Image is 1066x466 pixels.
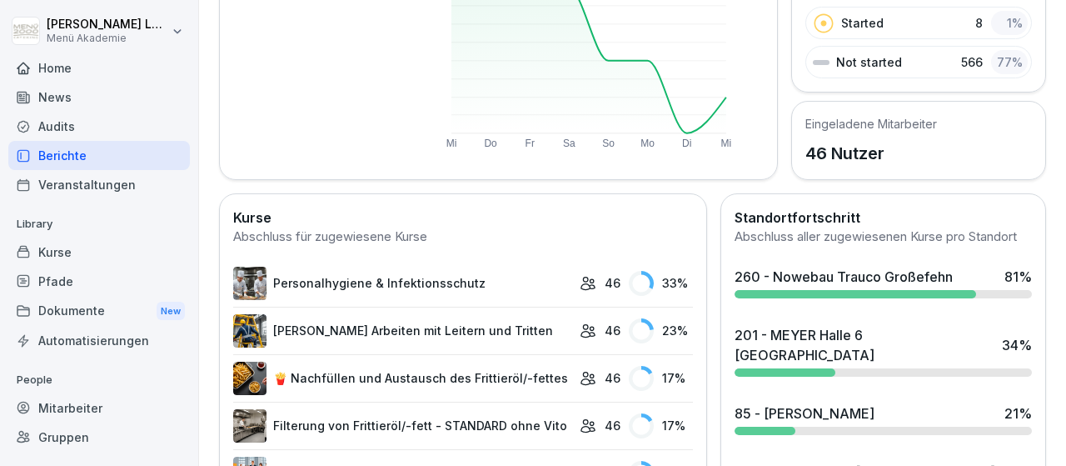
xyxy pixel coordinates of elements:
h2: Kurse [233,208,693,228]
a: Home [8,53,190,83]
a: Pfade [8,267,190,296]
img: v7bxruicv7vvt4ltkcopmkzf.png [233,314,266,348]
p: Not started [836,53,902,71]
p: 46 [605,369,620,387]
a: 201 - MEYER Halle 6 [GEOGRAPHIC_DATA]34% [728,318,1039,383]
div: Dokumente [8,296,190,327]
p: 566 [961,53,983,71]
p: Started [841,14,884,32]
img: tq1iwfpjw7gb8q143pboqzza.png [233,267,266,300]
div: 33 % [629,271,693,296]
a: Berichte [8,141,190,170]
p: 46 [605,417,620,434]
p: 8 [975,14,983,32]
p: 46 Nutzer [805,141,937,166]
div: New [157,302,185,321]
text: So [602,138,615,149]
div: 23 % [629,318,693,343]
div: 77 % [991,50,1028,74]
div: 21 % [1004,403,1032,423]
a: Audits [8,112,190,141]
a: Veranstaltungen [8,170,190,199]
a: Automatisierungen [8,326,190,355]
div: 201 - MEYER Halle 6 [GEOGRAPHIC_DATA] [735,325,994,365]
img: cuv45xaybhkpnu38aw8lcrqq.png [233,362,266,395]
a: Kurse [8,238,190,267]
div: Abschluss für zugewiesene Kurse [233,228,693,247]
a: News [8,83,190,112]
a: DokumenteNew [8,296,190,327]
p: 46 [605,274,620,292]
p: 46 [605,322,620,339]
text: Fr [526,138,535,149]
text: Mo [641,138,655,149]
div: 260 - Nowebau Trauco Großefehn [735,267,953,287]
p: Menü Akademie [47,33,168,44]
div: 81 % [1004,267,1032,287]
p: Library [8,211,190,238]
div: 34 % [1002,335,1032,355]
div: 17 % [629,413,693,438]
a: 260 - Nowebau Trauco Großefehn81% [728,260,1039,305]
a: 85 - [PERSON_NAME]21% [728,397,1039,442]
div: Abschluss aller zugewiesenen Kurse pro Standort [735,228,1032,247]
a: Gruppen [8,423,190,452]
a: Personalhygiene & Infektionsschutz [233,267,571,300]
h5: Eingeladene Mitarbeiter [805,115,937,133]
a: Mitarbeiter [8,393,190,423]
text: Do [485,138,498,149]
text: Di [682,138,691,149]
p: People [8,367,190,393]
img: lnrteyew03wyeg2dvomajll7.png [233,409,266,443]
text: Mi [446,138,457,149]
text: Mi [721,138,732,149]
div: 17 % [629,366,693,391]
a: [PERSON_NAME] Arbeiten mit Leitern und Tritten [233,314,571,348]
a: 🍟 Nachfüllen und Austausch des Frittieröl/-fettes [233,362,571,395]
div: 85 - [PERSON_NAME] [735,403,874,423]
a: Filterung von Frittieröl/-fett - STANDARD ohne Vito [233,409,571,443]
div: 1 % [991,11,1028,35]
h2: Standortfortschritt [735,208,1032,228]
p: [PERSON_NAME] Lechler [47,18,168,32]
text: Sa [563,138,575,149]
